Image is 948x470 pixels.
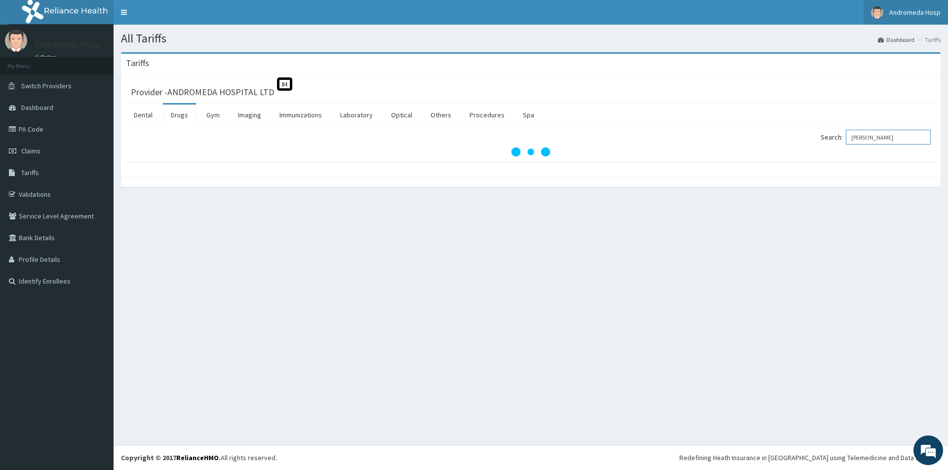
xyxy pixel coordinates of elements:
span: Tariffs [21,168,39,177]
a: Others [423,105,459,125]
span: Claims [21,146,40,155]
textarea: Type your message and hit 'Enter' [5,269,188,304]
a: Dental [126,105,160,125]
label: Search: [821,130,931,145]
span: St [277,77,292,91]
div: Chat with us now [51,55,166,68]
img: d_794563401_company_1708531726252_794563401 [18,49,40,74]
span: We're online! [57,124,136,224]
a: Online [35,54,58,61]
a: Procedures [462,105,513,125]
div: Minimize live chat window [162,5,186,29]
input: Search: [846,130,931,145]
span: Andromeda Hosp [889,8,941,17]
p: Andromeda Hosp [35,40,100,49]
strong: Copyright © 2017 . [121,453,221,462]
a: Dashboard [878,36,914,44]
a: Gym [198,105,228,125]
span: Switch Providers [21,81,72,90]
a: RelianceHMO [176,453,219,462]
footer: All rights reserved. [114,445,948,470]
div: Redefining Heath Insurance in [GEOGRAPHIC_DATA] using Telemedicine and Data Science! [679,453,941,463]
li: Tariffs [915,36,941,44]
span: Dashboard [21,103,53,112]
h1: All Tariffs [121,32,941,45]
a: Spa [515,105,542,125]
img: User Image [871,6,883,19]
h3: Tariffs [126,59,149,68]
img: User Image [5,30,27,52]
a: Imaging [230,105,269,125]
svg: audio-loading [511,132,551,172]
a: Laboratory [332,105,381,125]
a: Drugs [163,105,196,125]
a: Optical [383,105,420,125]
h3: Provider - ANDROMEDA HOSPITAL LTD [131,88,274,97]
a: Immunizations [272,105,330,125]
